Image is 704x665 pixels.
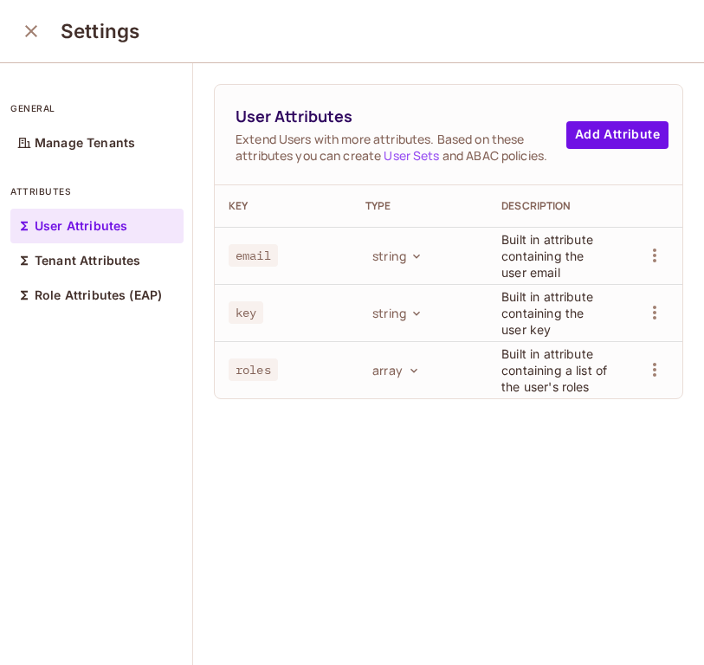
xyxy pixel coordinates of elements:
button: string [365,299,427,326]
button: close [14,14,48,48]
h3: Settings [61,19,139,43]
p: Role Attributes (EAP) [35,288,162,302]
button: Add Attribute [566,121,668,149]
span: email [229,244,278,267]
p: User Attributes [35,219,127,233]
span: Extend Users with more attributes. Based on these attributes you can create and ABAC policies. [236,131,566,164]
span: User Attributes [236,106,566,127]
button: array [365,356,424,384]
a: User Sets [384,147,439,164]
p: Tenant Attributes [35,254,141,268]
span: roles [229,358,278,381]
span: Built in attribute containing the user key [501,289,593,337]
span: Built in attribute containing a list of the user's roles [501,346,607,394]
button: string [365,242,427,269]
span: Built in attribute containing the user email [501,232,593,280]
p: Manage Tenants [35,136,135,150]
p: attributes [10,184,184,198]
div: Key [229,199,338,213]
div: Type [365,199,475,213]
span: key [229,301,263,324]
p: general [10,101,184,115]
div: Description [501,199,610,213]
